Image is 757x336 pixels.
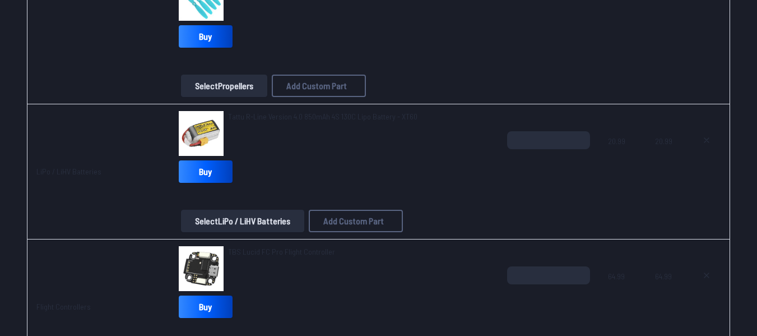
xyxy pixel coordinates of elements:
[179,111,224,156] img: image
[272,75,366,97] button: Add Custom Part
[608,131,637,185] span: 20.99
[608,266,637,320] span: 64.99
[655,266,675,320] span: 64.99
[179,296,233,318] a: Buy
[179,246,224,291] img: image
[228,111,417,122] a: Tattu R-Line Version 4.0 850mAh 4S 130C Lipo Battery - XT60
[181,210,304,232] button: SelectLiPo / LiHV Batteries
[286,81,347,90] span: Add Custom Part
[179,25,233,48] a: Buy
[36,302,91,311] a: Flight Controllers
[309,210,403,232] button: Add Custom Part
[181,75,267,97] button: SelectPropellers
[179,210,306,232] a: SelectLiPo / LiHV Batteries
[655,131,675,185] span: 20.99
[228,112,417,121] span: Tattu R-Line Version 4.0 850mAh 4S 130C Lipo Battery - XT60
[228,247,335,256] span: TBS Lucid FC Pro Flight Controller
[228,246,335,257] a: TBS Lucid FC Pro Flight Controller
[179,75,270,97] a: SelectPropellers
[36,167,101,176] a: LiPo / LiHV Batteries
[323,217,384,225] span: Add Custom Part
[179,160,233,183] a: Buy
